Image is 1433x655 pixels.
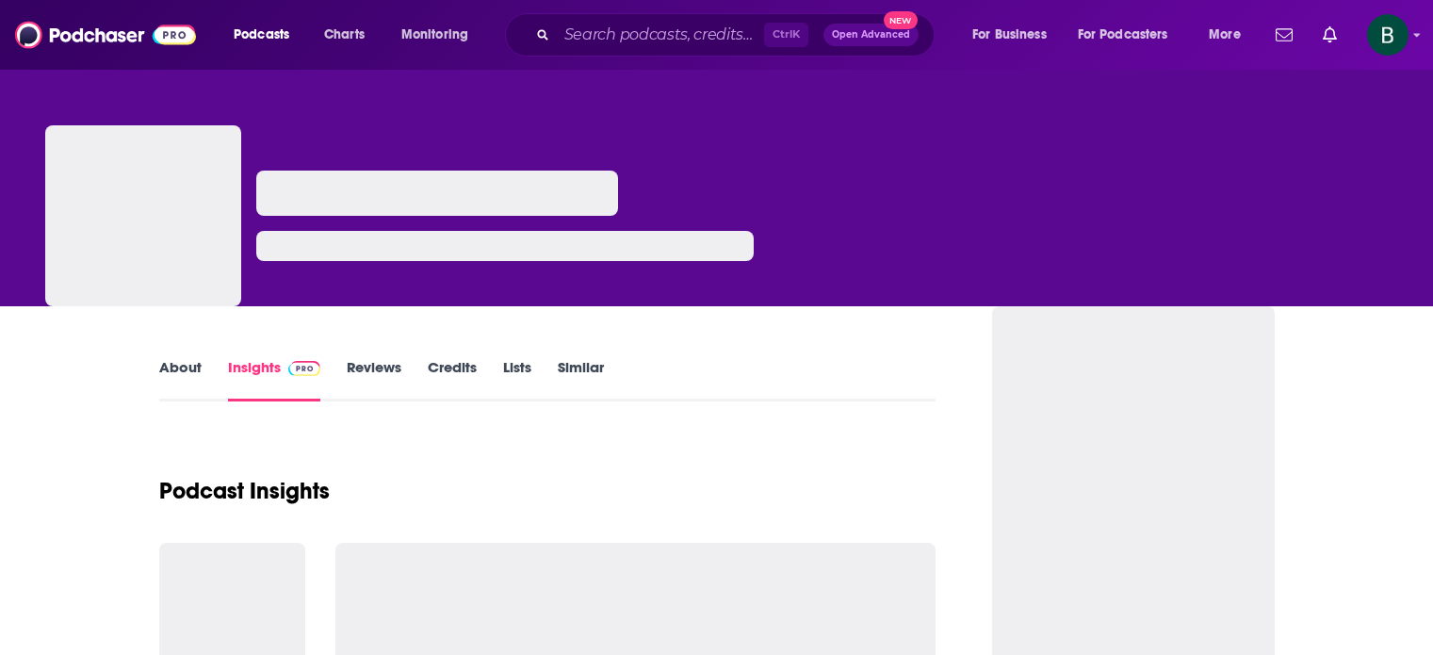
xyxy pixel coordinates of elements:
[1268,19,1300,51] a: Show notifications dropdown
[1209,22,1241,48] span: More
[15,17,196,53] img: Podchaser - Follow, Share and Rate Podcasts
[388,20,493,50] button: open menu
[324,22,365,48] span: Charts
[523,13,953,57] div: Search podcasts, credits, & more...
[428,358,477,401] a: Credits
[832,30,910,40] span: Open Advanced
[1367,14,1409,56] span: Logged in as betsy46033
[347,358,401,401] a: Reviews
[823,24,919,46] button: Open AdvancedNew
[288,361,321,376] img: Podchaser Pro
[312,20,376,50] a: Charts
[401,22,468,48] span: Monitoring
[1196,20,1264,50] button: open menu
[972,22,1047,48] span: For Business
[159,477,330,505] h1: Podcast Insights
[220,20,314,50] button: open menu
[1078,22,1168,48] span: For Podcasters
[228,358,321,401] a: InsightsPodchaser Pro
[764,23,808,47] span: Ctrl K
[1367,14,1409,56] img: User Profile
[159,358,202,401] a: About
[558,358,604,401] a: Similar
[1315,19,1344,51] a: Show notifications dropdown
[1367,14,1409,56] button: Show profile menu
[557,20,764,50] input: Search podcasts, credits, & more...
[959,20,1070,50] button: open menu
[884,11,918,29] span: New
[234,22,289,48] span: Podcasts
[503,358,531,401] a: Lists
[1066,20,1196,50] button: open menu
